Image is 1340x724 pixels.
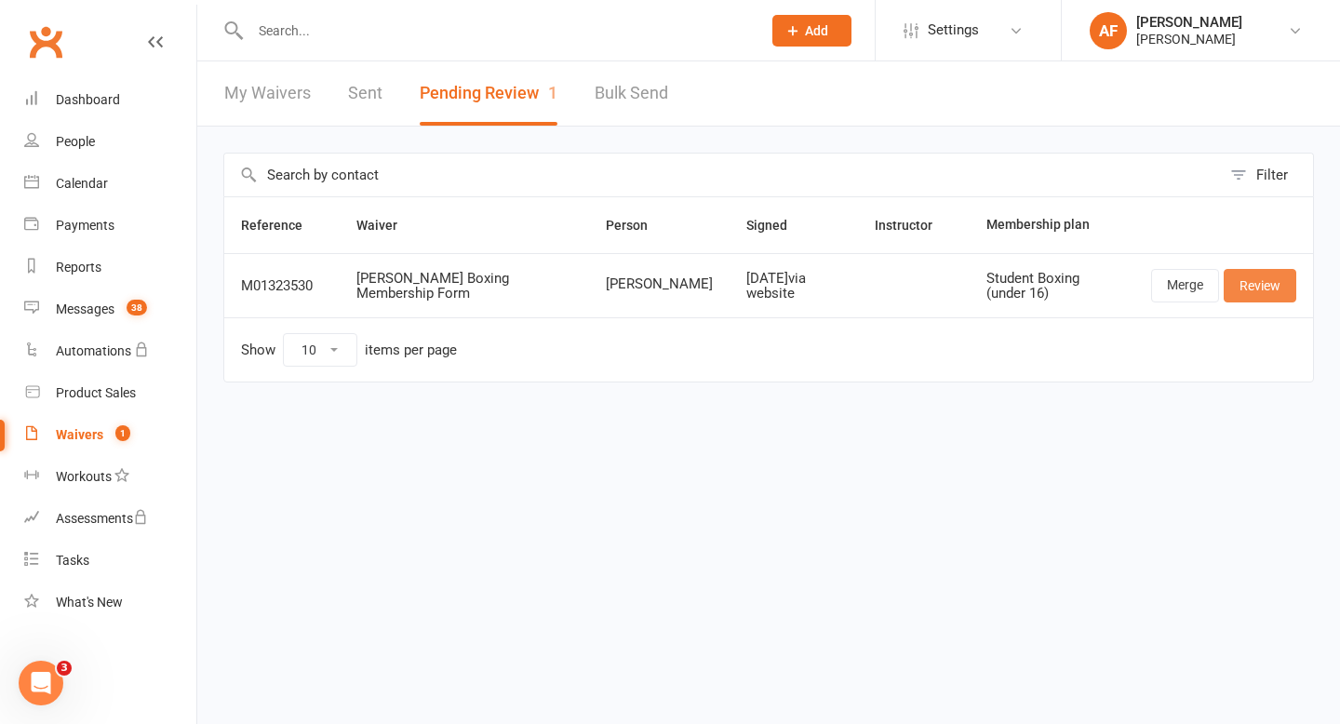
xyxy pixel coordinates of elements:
[1090,12,1127,49] div: AF
[56,553,89,568] div: Tasks
[56,218,114,233] div: Payments
[595,61,668,126] a: Bulk Send
[24,372,196,414] a: Product Sales
[115,425,130,441] span: 1
[24,456,196,498] a: Workouts
[875,218,953,233] span: Instructor
[1151,269,1219,302] a: Merge
[746,214,808,236] button: Signed
[365,342,457,358] div: items per page
[1136,31,1242,47] div: [PERSON_NAME]
[606,276,713,292] span: [PERSON_NAME]
[1256,164,1288,186] div: Filter
[970,197,1134,253] th: Membership plan
[241,278,323,294] div: M01323530
[56,134,95,149] div: People
[56,302,114,316] div: Messages
[746,218,808,233] span: Signed
[746,271,841,302] div: [DATE] via website
[24,582,196,623] a: What's New
[1224,269,1296,302] a: Review
[875,214,953,236] button: Instructor
[56,385,136,400] div: Product Sales
[24,163,196,205] a: Calendar
[1221,154,1313,196] button: Filter
[56,469,112,484] div: Workouts
[24,540,196,582] a: Tasks
[56,260,101,275] div: Reports
[356,218,418,233] span: Waiver
[56,595,123,610] div: What's New
[1136,14,1242,31] div: [PERSON_NAME]
[56,176,108,191] div: Calendar
[24,288,196,330] a: Messages 38
[24,205,196,247] a: Payments
[24,247,196,288] a: Reports
[56,92,120,107] div: Dashboard
[24,79,196,121] a: Dashboard
[127,300,147,315] span: 38
[548,83,557,102] span: 1
[928,9,979,51] span: Settings
[24,330,196,372] a: Automations
[224,154,1221,196] input: Search by contact
[241,214,323,236] button: Reference
[24,498,196,540] a: Assessments
[356,271,572,302] div: [PERSON_NAME] Boxing Membership Form
[420,61,557,126] button: Pending Review1
[19,661,63,705] iframe: Intercom live chat
[224,61,311,126] a: My Waivers
[245,18,748,44] input: Search...
[356,214,418,236] button: Waiver
[986,271,1118,302] div: Student Boxing (under 16)
[241,218,323,233] span: Reference
[56,427,103,442] div: Waivers
[56,343,131,358] div: Automations
[805,23,828,38] span: Add
[22,19,69,65] a: Clubworx
[57,661,72,676] span: 3
[24,414,196,456] a: Waivers 1
[772,15,851,47] button: Add
[348,61,382,126] a: Sent
[241,333,457,367] div: Show
[56,511,148,526] div: Assessments
[606,218,668,233] span: Person
[24,121,196,163] a: People
[606,214,668,236] button: Person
